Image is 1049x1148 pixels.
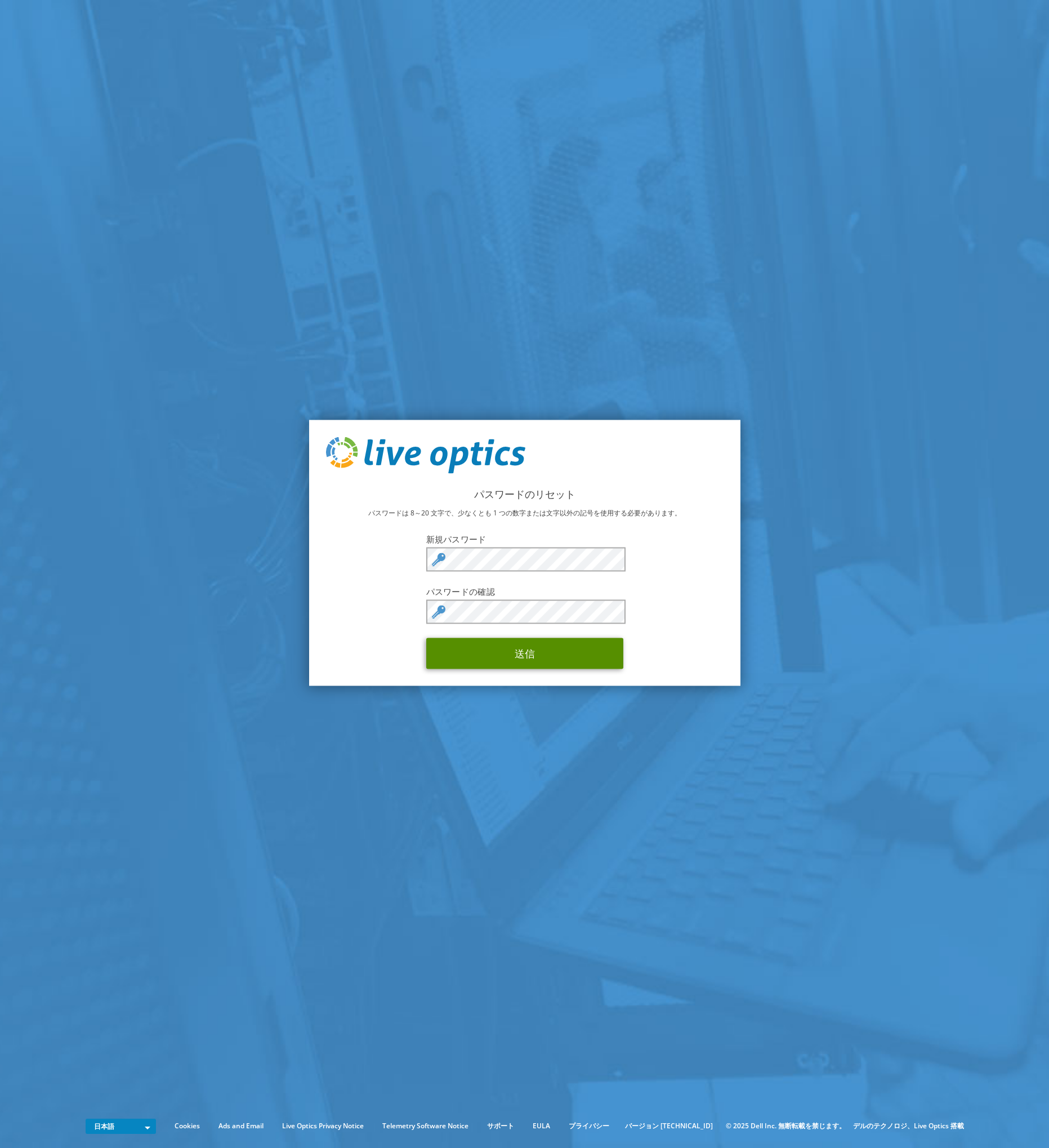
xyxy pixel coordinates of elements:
a: プライバシー [560,1120,618,1132]
a: Telemetry Software Notice [374,1120,477,1132]
li: デルのテクノロジ、Live Optics 搭載 [853,1120,964,1132]
a: EULA [524,1120,559,1132]
a: Cookies [166,1120,208,1132]
img: live_optics_svg.svg [326,437,525,474]
a: サポート [479,1120,523,1132]
a: Ads and Email [210,1120,272,1132]
a: Live Optics Privacy Notice [274,1120,372,1132]
label: 新規パスワード [426,533,623,545]
h2: パスワードのリセット [326,488,724,500]
button: 送信 [426,638,623,669]
li: © 2025 Dell Inc. 無断転載を禁じます。 [720,1120,851,1132]
li: バージョン [TECHNICAL_ID] [619,1120,718,1132]
p: パスワードは 8～20 文字で、少なくとも 1 つの数字または文字以外の記号を使用する必要があります。 [326,507,724,519]
label: パスワードの確認 [426,586,623,597]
